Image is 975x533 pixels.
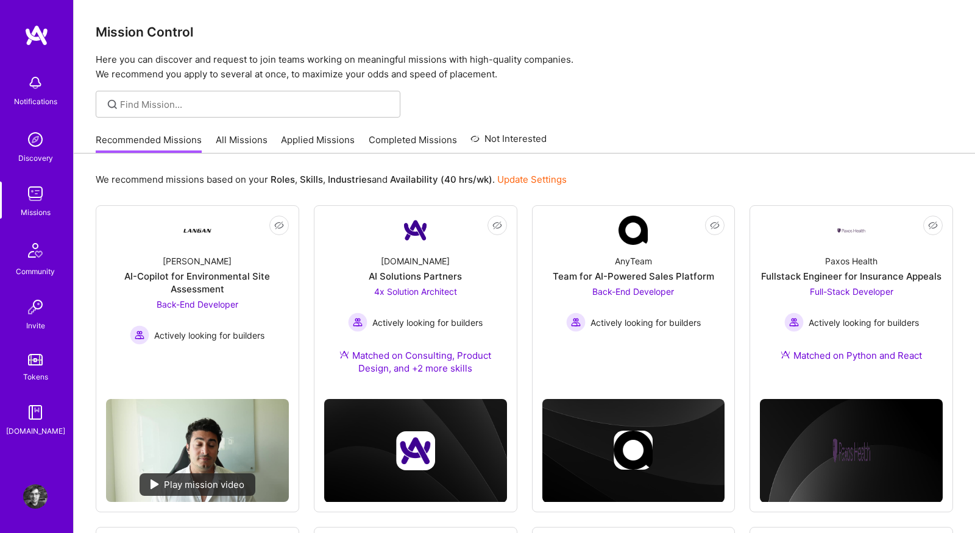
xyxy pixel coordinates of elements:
img: Company Logo [619,216,648,245]
div: AI Solutions Partners [369,270,462,283]
span: Actively looking for builders [590,316,701,329]
a: Completed Missions [369,133,457,154]
img: Actively looking for builders [348,312,367,332]
span: Actively looking for builders [154,329,264,342]
a: Company Logo[PERSON_NAME]AI-Copilot for Environmental Site AssessmentBack-End Developer Actively ... [106,216,289,389]
i: icon EyeClosed [928,221,938,230]
div: Team for AI-Powered Sales Platform [553,270,714,283]
img: Ateam Purple Icon [339,350,349,359]
i: icon EyeClosed [274,221,284,230]
a: User Avatar [20,484,51,509]
a: Company LogoPaxos HealthFullstack Engineer for Insurance AppealsFull-Stack Developer Actively loo... [760,216,943,376]
h3: Mission Control [96,24,953,40]
img: tokens [28,354,43,365]
img: Actively looking for builders [784,312,804,332]
span: 4x Solution Architect [374,286,457,297]
span: Actively looking for builders [372,316,483,329]
img: Company Logo [837,227,866,234]
i: icon EyeClosed [492,221,502,230]
img: bell [23,71,48,95]
img: cover [324,399,507,502]
a: Applied Missions [281,133,355,154]
b: Roles [271,174,295,185]
span: Back-End Developer [157,299,238,309]
div: Missions [21,206,51,219]
span: Actively looking for builders [809,316,919,329]
div: Tokens [23,370,48,383]
div: [DOMAIN_NAME] [6,425,65,437]
img: Company Logo [401,216,430,245]
i: icon EyeClosed [710,221,720,230]
b: Industries [328,174,372,185]
img: guide book [23,400,48,425]
a: Company LogoAnyTeamTeam for AI-Powered Sales PlatformBack-End Developer Actively looking for buil... [542,216,725,354]
img: Ateam Purple Icon [781,350,790,359]
img: Actively looking for builders [566,312,586,332]
div: Matched on Python and React [781,349,922,362]
img: Company logo [396,431,435,470]
img: logo [24,24,49,46]
img: Company logo [614,431,653,470]
div: Paxos Health [825,255,877,267]
p: Here you can discover and request to join teams working on meaningful missions with high-quality ... [96,52,953,82]
div: [PERSON_NAME] [163,255,232,267]
div: Play mission video [140,473,255,496]
div: Community [16,265,55,278]
img: Company Logo [183,216,212,245]
a: Company Logo[DOMAIN_NAME]AI Solutions Partners4x Solution Architect Actively looking for builders... [324,216,507,389]
b: Skills [300,174,323,185]
a: Recommended Missions [96,133,202,154]
img: User Avatar [23,484,48,509]
a: Update Settings [497,174,567,185]
div: AnyTeam [615,255,652,267]
div: Fullstack Engineer for Insurance Appeals [761,270,941,283]
i: icon SearchGrey [105,97,119,111]
img: No Mission [106,399,289,502]
img: cover [542,399,725,502]
b: Availability (40 hrs/wk) [390,174,492,185]
a: Not Interested [470,132,547,154]
span: Full-Stack Developer [810,286,893,297]
p: We recommend missions based on your , , and . [96,173,567,186]
div: [DOMAIN_NAME] [381,255,450,267]
input: Find Mission... [120,98,391,111]
img: Invite [23,295,48,319]
img: cover [760,399,943,503]
img: teamwork [23,182,48,206]
div: AI-Copilot for Environmental Site Assessment [106,270,289,295]
div: Matched on Consulting, Product Design, and +2 more skills [324,349,507,375]
img: Actively looking for builders [130,325,149,345]
a: All Missions [216,133,268,154]
div: Invite [26,319,45,332]
img: Community [21,236,50,265]
img: discovery [23,127,48,152]
img: Company logo [832,431,871,470]
span: Back-End Developer [592,286,674,297]
div: Notifications [14,95,57,108]
img: play [151,479,159,489]
div: Discovery [18,152,53,164]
